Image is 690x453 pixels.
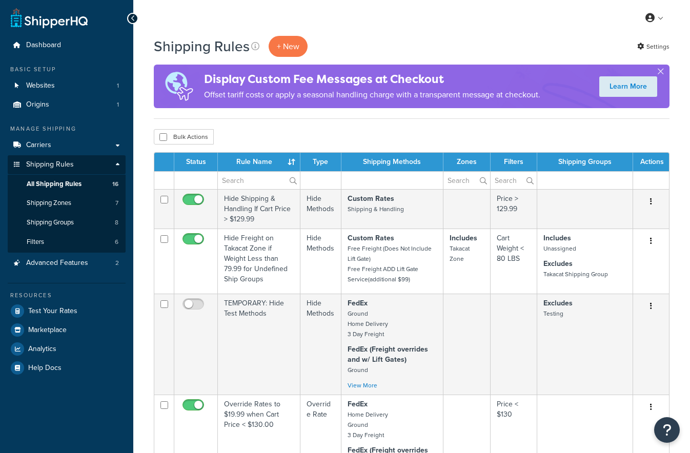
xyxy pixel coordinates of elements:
button: Bulk Actions [154,129,214,145]
span: Shipping Zones [27,199,71,208]
td: TEMPORARY: Hide Test Methods [218,294,300,395]
p: Offset tariff costs or apply a seasonal handling charge with a transparent message at checkout. [204,88,540,102]
th: Rule Name : activate to sort column ascending [218,153,300,171]
span: All Shipping Rules [27,180,82,189]
td: Cart Weight < 80 LBS [491,229,537,294]
span: Origins [26,100,49,109]
strong: Custom Rates [348,233,394,243]
span: Analytics [28,345,56,354]
span: Shipping Rules [26,160,74,169]
td: Hide Freight on Takacat Zone if Weight Less than 79.99 for Undefined Ship Groups [218,229,300,294]
small: Takacat Zone [450,244,470,263]
li: Origins [8,95,126,114]
a: Filters 6 [8,233,126,252]
span: Help Docs [28,364,62,373]
th: Shipping Methods [341,153,444,171]
span: 2 [115,259,119,267]
small: Unassigned [543,244,576,253]
a: Origins 1 [8,95,126,114]
small: Home Delivery Ground 3 Day Freight [348,410,388,440]
small: Shipping & Handling [348,204,404,214]
td: Price > 129.99 [491,189,537,229]
span: Carriers [26,141,51,150]
strong: FedEx [348,399,368,409]
small: Free Freight (Does Not Include Lift Gate) Free Freight ADD Lift Gate Service(additional $99) [348,244,432,284]
span: 8 [115,218,118,227]
strong: Excludes [543,258,573,269]
button: Open Resource Center [654,417,680,443]
th: Status [174,153,218,171]
li: Advanced Features [8,254,126,273]
span: Marketplace [28,326,67,335]
small: Ground Home Delivery 3 Day Freight [348,309,388,339]
a: Shipping Groups 8 [8,213,126,232]
th: Type [300,153,341,171]
li: Shipping Zones [8,194,126,213]
div: Resources [8,291,126,300]
td: Hide Methods [300,294,341,395]
a: Shipping Zones 7 [8,194,126,213]
span: 1 [117,100,119,109]
input: Search [218,172,300,189]
td: Hide Methods [300,189,341,229]
span: 1 [117,81,119,90]
a: Marketplace [8,321,126,339]
strong: Includes [450,233,477,243]
span: Dashboard [26,41,61,50]
li: All Shipping Rules [8,175,126,194]
a: Analytics [8,340,126,358]
a: ShipperHQ Home [11,8,88,28]
h4: Display Custom Fee Messages at Checkout [204,71,540,88]
td: Hide Shipping & Handling If Cart Price > $129.99 [218,189,300,229]
li: Shipping Rules [8,155,126,253]
th: Filters [491,153,537,171]
p: + New [269,36,308,57]
a: Settings [637,39,669,54]
span: 6 [115,238,118,246]
a: Learn More [599,76,657,97]
span: Test Your Rates [28,307,77,316]
a: Websites 1 [8,76,126,95]
span: 7 [115,199,118,208]
td: Hide Methods [300,229,341,294]
h1: Shipping Rules [154,36,250,56]
div: Basic Setup [8,65,126,74]
a: Shipping Rules [8,155,126,174]
th: Actions [633,153,669,171]
small: Testing [543,309,563,318]
input: Search [491,172,537,189]
small: Ground [348,365,368,375]
strong: FedEx [348,298,368,308]
strong: Includes [543,233,571,243]
li: Shipping Groups [8,213,126,232]
span: Advanced Features [26,259,88,267]
a: Carriers [8,136,126,155]
strong: Excludes [543,298,573,308]
li: Filters [8,233,126,252]
input: Search [443,172,490,189]
img: duties-banner-06bc72dcb5fe05cb3f9472aba00be2ae8eb53ab6f0d8bb03d382ba314ac3c341.png [154,65,204,108]
a: Dashboard [8,36,126,55]
th: Shipping Groups [537,153,633,171]
a: Advanced Features 2 [8,254,126,273]
a: Test Your Rates [8,302,126,320]
a: Help Docs [8,359,126,377]
a: All Shipping Rules 16 [8,175,126,194]
a: View More [348,381,377,390]
th: Zones [443,153,491,171]
strong: FedEx (Freight overrides and w/ Lift Gates) [348,344,428,365]
span: Shipping Groups [27,218,74,227]
strong: Custom Rates [348,193,394,204]
div: Manage Shipping [8,125,126,133]
span: Websites [26,81,55,90]
span: Filters [27,238,44,246]
small: Takacat Shipping Group [543,270,608,279]
span: 16 [112,180,118,189]
li: Websites [8,76,126,95]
